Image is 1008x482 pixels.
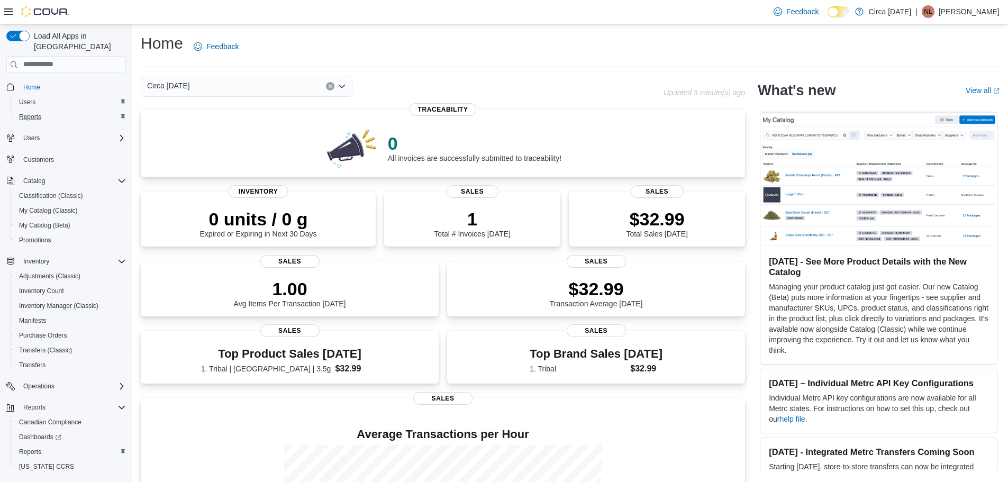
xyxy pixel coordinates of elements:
button: Inventory Manager (Classic) [11,298,130,313]
span: Feedback [206,41,239,52]
button: Clear input [326,82,334,90]
button: Purchase Orders [11,328,130,343]
button: Inventory [2,254,130,269]
button: Transfers (Classic) [11,343,130,358]
button: My Catalog (Classic) [11,203,130,218]
a: Promotions [15,234,56,247]
span: Inventory Manager (Classic) [19,302,98,310]
h3: Top Brand Sales [DATE] [530,348,662,360]
span: Circa [DATE] [147,79,190,92]
button: Users [2,131,130,145]
h1: Home [141,33,183,54]
p: Updated 3 minute(s) ago [664,88,745,97]
span: Inventory [19,255,126,268]
span: Manifests [19,316,46,325]
dd: $32.99 [335,362,378,375]
a: Transfers (Classic) [15,344,76,357]
span: Transfers [19,361,46,369]
button: Inventory Count [11,284,130,298]
span: Traceability [410,103,477,116]
a: Inventory Manager (Classic) [15,299,103,312]
span: Adjustments (Classic) [19,272,80,280]
span: Washington CCRS [15,460,126,473]
span: Sales [260,255,320,268]
span: Inventory Count [19,287,64,295]
button: Customers [2,152,130,167]
a: Reports [15,445,46,458]
div: Natasha Livermore [922,5,934,18]
span: Promotions [15,234,126,247]
span: Customers [23,156,54,164]
a: Dashboards [11,430,130,444]
span: Promotions [19,236,51,244]
span: Reports [19,113,41,121]
span: Sales [413,392,473,405]
button: Reports [11,110,130,124]
span: Adjustments (Classic) [15,270,126,283]
span: Users [19,132,126,144]
button: Manifests [11,313,130,328]
span: Reports [19,401,126,414]
span: Reports [23,403,46,412]
span: Classification (Classic) [19,192,83,200]
a: Adjustments (Classic) [15,270,85,283]
a: [US_STATE] CCRS [15,460,78,473]
a: Customers [19,153,58,166]
div: Total Sales [DATE] [626,208,687,238]
img: 0 [324,126,379,169]
button: Operations [19,380,59,393]
button: Reports [19,401,50,414]
button: Canadian Compliance [11,415,130,430]
dt: 1. Tribal [530,363,626,374]
p: 1.00 [234,278,346,299]
span: Operations [19,380,126,393]
button: Classification (Classic) [11,188,130,203]
h3: Top Product Sales [DATE] [201,348,378,360]
input: Dark Mode [828,6,850,17]
button: Users [19,132,44,144]
button: Catalog [2,174,130,188]
h3: [DATE] - See More Product Details with the New Catalog [769,256,988,277]
button: Inventory [19,255,53,268]
span: Reports [15,445,126,458]
span: Inventory [23,257,49,266]
button: Promotions [11,233,130,248]
a: My Catalog (Classic) [15,204,82,217]
img: Cova [21,6,69,17]
span: Operations [23,382,55,390]
h4: Average Transactions per Hour [149,428,737,441]
span: Dashboards [15,431,126,443]
span: Users [15,96,126,108]
p: $32.99 [626,208,687,230]
span: Reports [15,111,126,123]
span: Dashboards [19,433,61,441]
span: Sales [567,324,626,337]
h3: [DATE] – Individual Metrc API Key Configurations [769,378,988,388]
a: Purchase Orders [15,329,71,342]
a: My Catalog (Beta) [15,219,75,232]
dt: 1. Tribal | [GEOGRAPHIC_DATA] | 3.5g [201,363,331,374]
h3: [DATE] - Integrated Metrc Transfers Coming Soon [769,447,988,457]
p: Managing your product catalog just got easier. Our new Catalog (Beta) puts more information at yo... [769,281,988,356]
span: Catalog [23,177,45,185]
span: Users [23,134,40,142]
button: Transfers [11,358,130,372]
div: All invoices are successfully submitted to traceability! [388,133,561,162]
div: Transaction Average [DATE] [550,278,643,308]
p: 0 units / 0 g [200,208,317,230]
div: Expired or Expiring in Next 30 Days [200,208,317,238]
dd: $32.99 [630,362,662,375]
p: [PERSON_NAME] [939,5,1000,18]
a: Classification (Classic) [15,189,87,202]
span: Classification (Classic) [15,189,126,202]
p: | [915,5,918,18]
a: help file [779,415,805,423]
span: Purchase Orders [15,329,126,342]
button: Reports [2,400,130,415]
span: Canadian Compliance [15,416,126,429]
span: Sales [567,255,626,268]
a: Inventory Count [15,285,68,297]
button: [US_STATE] CCRS [11,459,130,474]
span: My Catalog (Classic) [19,206,78,215]
span: Load All Apps in [GEOGRAPHIC_DATA] [30,31,126,52]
